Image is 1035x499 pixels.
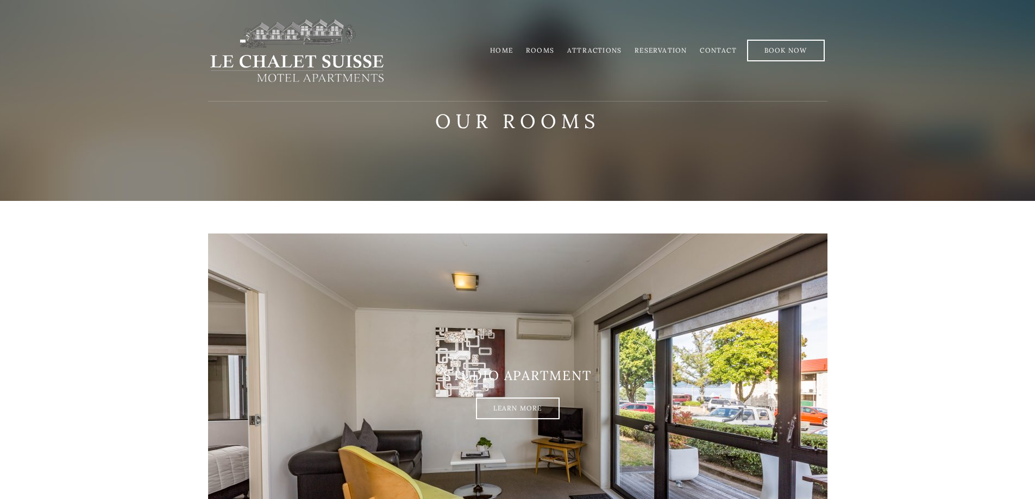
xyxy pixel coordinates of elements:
[567,46,622,54] a: Attractions
[490,46,513,54] a: Home
[700,46,736,54] a: Contact
[526,46,554,54] a: Rooms
[476,397,560,419] a: Learn More
[747,40,825,61] a: Book Now
[635,46,687,54] a: Reservation
[208,18,386,83] img: lechaletsuisse
[208,368,827,384] h3: Studio Apartment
